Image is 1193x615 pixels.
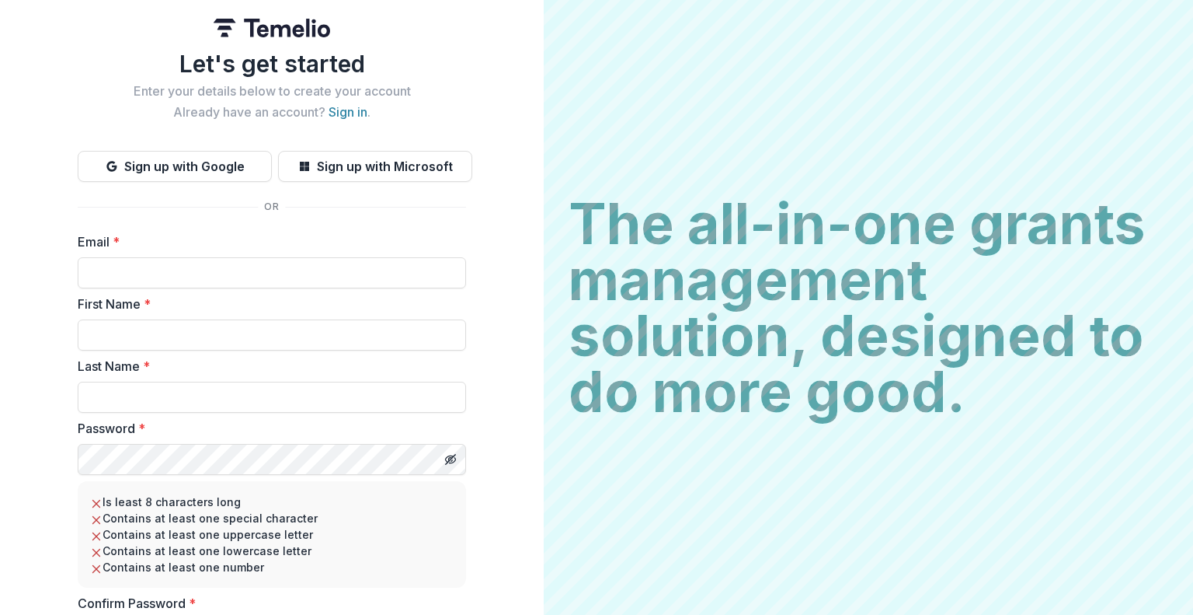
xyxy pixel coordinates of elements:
a: Sign in [329,104,367,120]
button: Sign up with Google [78,151,272,182]
h1: Let's get started [78,50,466,78]
label: First Name [78,295,457,313]
img: Temelio [214,19,330,37]
button: Sign up with Microsoft [278,151,472,182]
h2: Enter your details below to create your account [78,84,466,99]
label: Password [78,419,457,438]
label: Last Name [78,357,457,376]
button: Toggle password visibility [438,447,463,472]
li: Contains at least one uppercase letter [90,526,454,543]
li: Contains at least one special character [90,510,454,526]
label: Email [78,232,457,251]
label: Confirm Password [78,594,457,613]
li: Contains at least one lowercase letter [90,543,454,559]
li: Contains at least one number [90,559,454,575]
h2: Already have an account? . [78,105,466,120]
li: Is least 8 characters long [90,494,454,510]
